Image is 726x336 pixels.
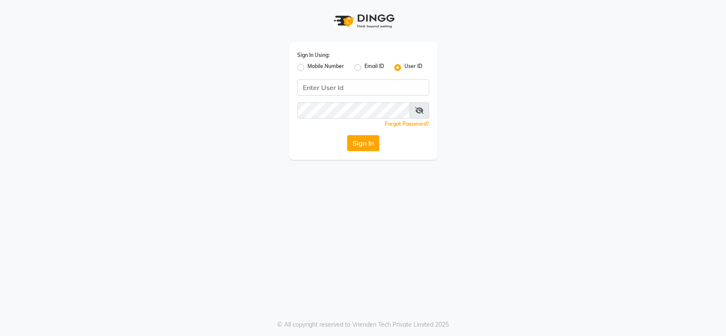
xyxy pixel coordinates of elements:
[297,79,429,96] input: Username
[297,102,410,119] input: Username
[297,51,330,59] label: Sign In Using:
[385,121,429,127] a: Forgot Password?
[329,8,397,34] img: logo1.svg
[307,62,344,73] label: Mobile Number
[347,135,379,151] button: Sign In
[364,62,384,73] label: Email ID
[404,62,422,73] label: User ID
